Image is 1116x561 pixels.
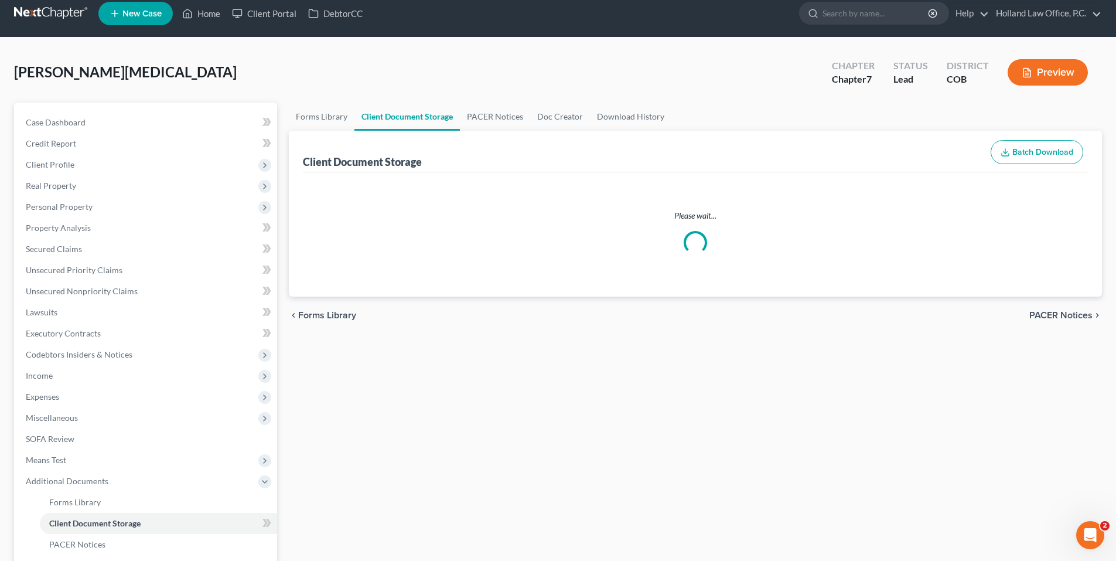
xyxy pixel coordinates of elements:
[40,534,277,555] a: PACER Notices
[1100,521,1110,531] span: 2
[1093,311,1102,320] i: chevron_right
[990,3,1101,24] a: Holland Law Office, P.C.
[1008,59,1088,86] button: Preview
[289,103,354,131] a: Forms Library
[14,63,237,80] span: [PERSON_NAME][MEDICAL_DATA]
[176,3,226,24] a: Home
[590,103,671,131] a: Download History
[893,59,928,73] div: Status
[16,260,277,281] a: Unsecured Priority Claims
[289,311,298,320] i: chevron_left
[298,311,356,320] span: Forms Library
[303,155,422,169] div: Client Document Storage
[16,429,277,450] a: SOFA Review
[947,73,989,86] div: COB
[1076,521,1104,549] iframe: Intercom live chat
[49,497,101,507] span: Forms Library
[26,328,101,338] span: Executory Contracts
[40,513,277,534] a: Client Document Storage
[40,492,277,513] a: Forms Library
[289,311,356,320] button: chevron_left Forms Library
[26,307,57,317] span: Lawsuits
[26,244,82,254] span: Secured Claims
[305,210,1086,222] p: Please wait...
[1029,311,1093,320] span: PACER Notices
[893,73,928,86] div: Lead
[950,3,989,24] a: Help
[1012,147,1073,157] span: Batch Download
[26,392,59,402] span: Expenses
[823,2,930,24] input: Search by name...
[26,202,93,212] span: Personal Property
[26,265,122,275] span: Unsecured Priority Claims
[832,59,875,73] div: Chapter
[26,159,74,169] span: Client Profile
[26,413,78,423] span: Miscellaneous
[16,239,277,260] a: Secured Claims
[26,117,86,127] span: Case Dashboard
[26,455,66,465] span: Means Test
[991,140,1083,165] button: Batch Download
[49,539,105,549] span: PACER Notices
[16,112,277,133] a: Case Dashboard
[16,323,277,344] a: Executory Contracts
[49,518,141,528] span: Client Document Storage
[302,3,368,24] a: DebtorCC
[26,138,76,148] span: Credit Report
[26,349,132,359] span: Codebtors Insiders & Notices
[16,281,277,302] a: Unsecured Nonpriority Claims
[947,59,989,73] div: District
[866,73,872,84] span: 7
[122,9,162,18] span: New Case
[1029,311,1102,320] button: PACER Notices chevron_right
[16,302,277,323] a: Lawsuits
[530,103,590,131] a: Doc Creator
[26,223,91,233] span: Property Analysis
[26,434,74,444] span: SOFA Review
[226,3,302,24] a: Client Portal
[26,286,138,296] span: Unsecured Nonpriority Claims
[16,217,277,239] a: Property Analysis
[16,133,277,154] a: Credit Report
[832,73,875,86] div: Chapter
[26,370,53,380] span: Income
[26,181,76,191] span: Real Property
[460,103,530,131] a: PACER Notices
[354,103,460,131] a: Client Document Storage
[26,476,108,486] span: Additional Documents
